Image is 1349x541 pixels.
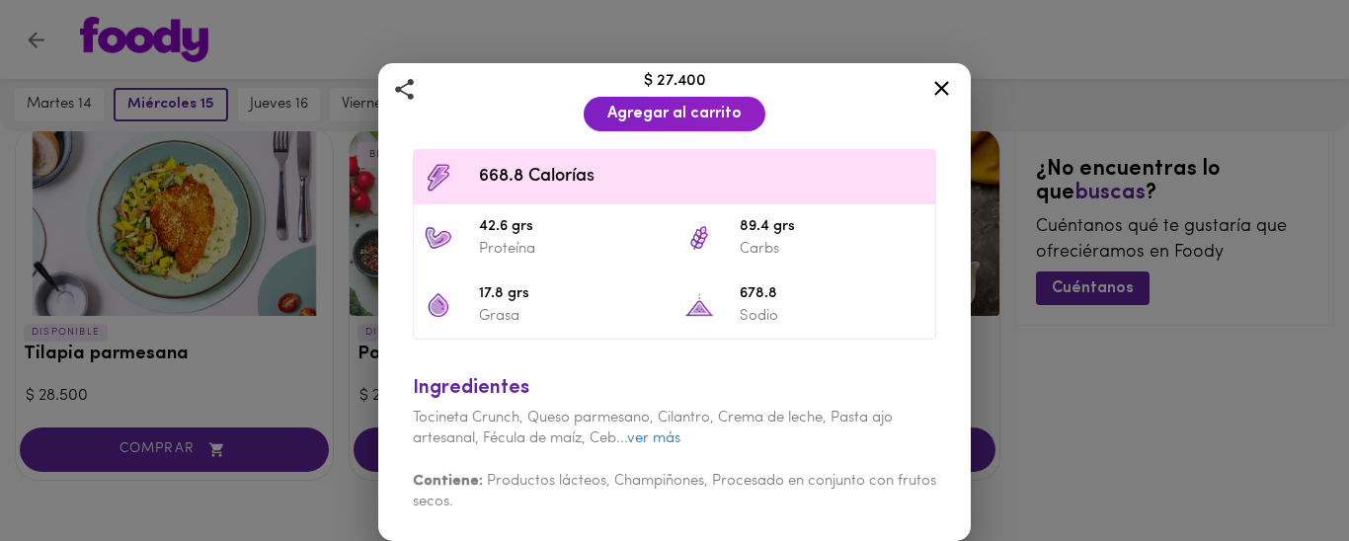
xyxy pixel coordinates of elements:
[684,223,714,253] img: 89.4 grs Carbs
[1234,426,1329,521] iframe: Messagebird Livechat Widget
[479,239,665,260] p: Proteína
[740,239,925,260] p: Carbs
[413,474,483,489] b: Contiene:
[413,450,936,513] div: Productos lácteos, Champiñones, Procesado en conjunto con frutos secos.
[479,216,665,239] span: 42.6 grs
[740,216,925,239] span: 89.4 grs
[684,290,714,320] img: 678.8 Sodio
[479,283,665,306] span: 17.8 grs
[607,105,742,123] span: Agregar al carrito
[424,223,453,253] img: 42.6 grs Proteína
[403,70,946,93] div: $ 27.400
[413,411,893,446] span: Tocineta Crunch, Queso parmesano, Cilantro, Crema de leche, Pasta ajo artesanal, Fécula de maíz, ...
[627,431,680,446] a: ver más
[740,283,925,306] span: 678.8
[424,290,453,320] img: 17.8 grs Grasa
[479,306,665,327] p: Grasa
[413,374,936,403] div: Ingredientes
[584,97,765,131] button: Agregar al carrito
[479,164,925,191] span: 668.8 Calorías
[740,306,925,327] p: Sodio
[424,163,453,193] img: Contenido calórico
